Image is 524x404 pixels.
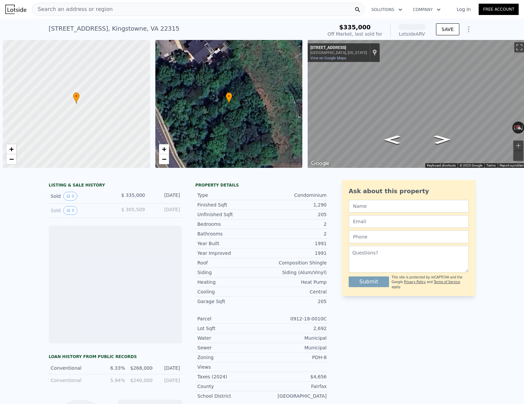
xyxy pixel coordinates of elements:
div: Heat Pump [262,279,327,285]
button: View historical data [63,192,77,201]
div: Composition Shingle [262,259,327,266]
div: 205 [262,211,327,218]
div: [DATE] [150,192,180,201]
div: [STREET_ADDRESS] [310,45,367,51]
div: PDH-8 [262,354,327,361]
div: Finished Sqft [197,202,262,208]
span: + [9,145,14,153]
div: 2 [262,230,327,237]
div: LISTING & SALE HISTORY [49,183,182,189]
div: 2 [262,221,327,227]
span: $ 305,509 [121,207,145,212]
img: Google [309,159,331,168]
div: 205 [262,298,327,305]
div: School District [197,393,262,399]
span: + [162,145,166,153]
div: [GEOGRAPHIC_DATA], [US_STATE] [310,51,367,55]
div: Fairfax [262,383,327,390]
div: Conventional [51,365,98,371]
div: Year Built [197,240,262,247]
div: Municipal [262,335,327,341]
img: Lotside [5,5,26,14]
button: Solutions [366,4,408,16]
div: Siding (Alum/Vinyl) [262,269,327,276]
div: 2,692 [262,325,327,332]
span: • [73,93,80,99]
div: Zoning [197,354,262,361]
div: Loan history from public records [49,354,182,359]
div: Cooling [197,288,262,295]
div: 6.33% [102,365,125,371]
button: Zoom out [513,151,523,161]
input: Name [349,200,469,212]
div: Property details [195,183,329,188]
div: [STREET_ADDRESS] , Kingstowne , VA 22315 [49,24,179,33]
div: • [73,92,80,104]
button: Zoom in [513,141,523,151]
div: $4,656 [262,373,327,380]
span: $335,000 [339,24,371,31]
span: Search an address or region [32,5,113,13]
div: Municipal [262,344,327,351]
div: 1991 [262,240,327,247]
div: Conventional [51,377,98,384]
div: [DATE] [157,377,180,384]
span: − [162,155,166,163]
div: Lot Sqft [197,325,262,332]
a: Show location on map [372,49,377,56]
div: Sold [51,192,110,201]
a: Terms (opens in new tab) [486,164,496,167]
div: Condominium [262,192,327,199]
div: Ask about this property [349,187,469,196]
path: Go Southeast, Hayfield Rd [427,133,458,146]
path: Go Northwest, State Rte 635 [377,134,407,146]
div: Heating [197,279,262,285]
button: View historical data [63,206,77,215]
span: © 2025 Google [460,164,482,167]
button: Keyboard shortcuts [427,163,456,168]
input: Phone [349,230,469,243]
div: • [226,92,232,104]
div: Sold [51,206,110,215]
div: [GEOGRAPHIC_DATA] [262,393,327,399]
div: County [197,383,262,390]
div: Bathrooms [197,230,262,237]
a: Free Account [479,4,519,15]
div: 0912-18-0010C [262,315,327,322]
div: $268,000 [129,365,152,371]
button: Rotate counterclockwise [512,122,516,134]
div: Unfinished Sqft [197,211,262,218]
button: SAVE [436,23,459,35]
div: 5.94% [102,377,125,384]
div: [DATE] [150,206,180,215]
button: Submit [349,276,389,287]
div: Lotside ARV [399,31,425,37]
div: Parcel [197,315,262,322]
div: Taxes (2024) [197,373,262,380]
span: • [226,93,232,99]
div: Central [262,288,327,295]
div: Bedrooms [197,221,262,227]
div: 1,290 [262,202,327,208]
input: Email [349,215,469,228]
a: Zoom in [159,144,169,154]
button: Company [408,4,446,16]
a: Privacy Policy [404,280,426,284]
a: Open this area in Google Maps (opens a new window) [309,159,331,168]
a: View on Google Maps [310,56,346,60]
span: $ 335,000 [121,193,145,198]
div: This site is protected by reCAPTCHA and the Google and apply. [392,275,469,289]
div: Type [197,192,262,199]
div: Off Market, last sold for [328,31,382,37]
div: $240,000 [129,377,152,384]
a: Terms of Service [434,280,460,284]
div: Year Improved [197,250,262,256]
a: Zoom out [6,154,16,164]
div: Water [197,335,262,341]
a: Log In [449,6,479,13]
span: − [9,155,14,163]
div: Sewer [197,344,262,351]
div: 1991 [262,250,327,256]
a: Zoom out [159,154,169,164]
div: Roof [197,259,262,266]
